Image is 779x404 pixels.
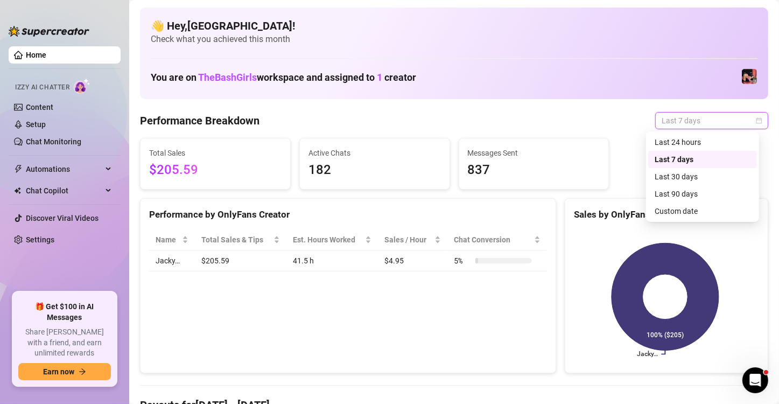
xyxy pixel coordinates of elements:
[149,229,195,250] th: Name
[26,161,102,178] span: Automations
[468,160,600,180] span: 837
[26,214,99,222] a: Discover Viral Videos
[198,72,257,83] span: TheBashGirls
[377,72,382,83] span: 1
[662,113,762,129] span: Last 7 days
[378,250,447,271] td: $4.95
[151,72,416,83] h1: You are on workspace and assigned to creator
[149,147,282,159] span: Total Sales
[140,113,259,128] h4: Performance Breakdown
[293,234,363,246] div: Est. Hours Worked
[308,147,441,159] span: Active Chats
[384,234,432,246] span: Sales / Hour
[756,117,762,124] span: calendar
[648,134,757,151] div: Last 24 hours
[26,182,102,199] span: Chat Copilot
[454,234,532,246] span: Chat Conversion
[156,234,180,246] span: Name
[151,18,757,33] h4: 👋 Hey, [GEOGRAPHIC_DATA] !
[742,69,757,84] img: Jacky
[149,207,547,222] div: Performance by OnlyFans Creator
[648,168,757,185] div: Last 30 days
[149,160,282,180] span: $205.59
[195,229,286,250] th: Total Sales & Tips
[26,137,81,146] a: Chat Monitoring
[26,51,46,59] a: Home
[378,229,447,250] th: Sales / Hour
[201,234,271,246] span: Total Sales & Tips
[151,33,757,45] span: Check what you achieved this month
[447,229,547,250] th: Chat Conversion
[308,160,441,180] span: 182
[655,171,750,183] div: Last 30 days
[655,154,750,165] div: Last 7 days
[79,368,86,375] span: arrow-right
[14,165,23,173] span: thunderbolt
[43,367,74,376] span: Earn now
[742,367,768,393] iframe: Intercom live chat
[574,207,759,222] div: Sales by OnlyFans Creator
[18,302,111,323] span: 🎁 Get $100 in AI Messages
[149,250,195,271] td: Jacky…
[15,82,69,93] span: Izzy AI Chatter
[648,151,757,168] div: Last 7 days
[286,250,378,271] td: 41.5 h
[648,203,757,220] div: Custom date
[74,78,90,94] img: AI Chatter
[468,147,600,159] span: Messages Sent
[637,351,658,358] text: Jacky…
[454,255,471,267] span: 5 %
[18,327,111,359] span: Share [PERSON_NAME] with a friend, and earn unlimited rewards
[26,120,46,129] a: Setup
[18,363,111,380] button: Earn nowarrow-right
[195,250,286,271] td: $205.59
[655,136,750,148] div: Last 24 hours
[26,103,53,112] a: Content
[655,205,750,217] div: Custom date
[9,26,89,37] img: logo-BBDzfeDw.svg
[14,187,21,194] img: Chat Copilot
[26,235,54,244] a: Settings
[648,185,757,203] div: Last 90 days
[655,188,750,200] div: Last 90 days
